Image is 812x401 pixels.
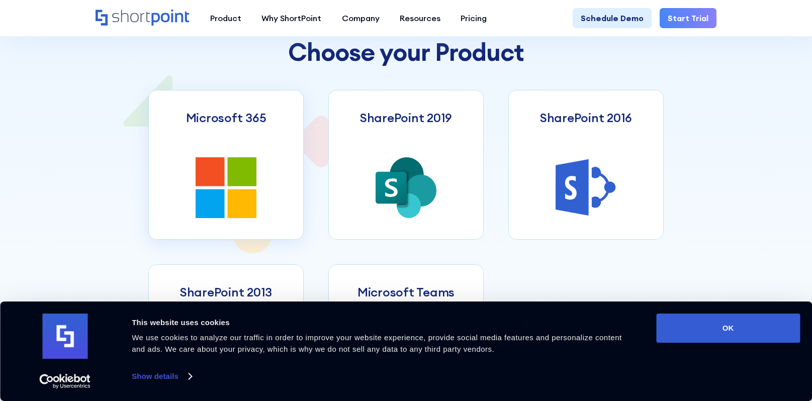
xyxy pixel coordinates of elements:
[132,317,634,329] div: This website uses cookies
[21,374,109,389] a: Usercentrics Cookiebot - opens in a new window
[96,10,190,27] a: Home
[540,111,632,125] h3: SharePoint 2016
[508,90,664,240] a: SharePoint 2016
[148,39,664,65] h2: Choose your Product
[210,12,241,24] div: Product
[328,90,484,240] a: SharePoint 2019
[342,12,380,24] div: Company
[132,369,191,384] a: Show details
[331,8,389,28] a: Company
[42,314,87,359] img: logo
[573,8,652,28] a: Schedule Demo
[251,8,331,28] a: Why ShortPoint
[261,12,321,24] div: Why ShortPoint
[200,8,251,28] a: Product
[148,90,304,240] a: Microsoft 365
[450,8,497,28] a: Pricing
[357,285,455,299] h3: Microsoft Teams
[360,111,452,125] h3: SharePoint 2019
[461,12,487,24] div: Pricing
[180,285,272,299] h3: SharePoint 2013
[186,111,266,125] h3: Microsoft 365
[400,12,440,24] div: Resources
[132,333,622,353] span: We use cookies to analyze our traffic in order to improve your website experience, provide social...
[656,314,800,343] button: OK
[660,8,716,28] a: Start Trial
[390,8,450,28] a: Resources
